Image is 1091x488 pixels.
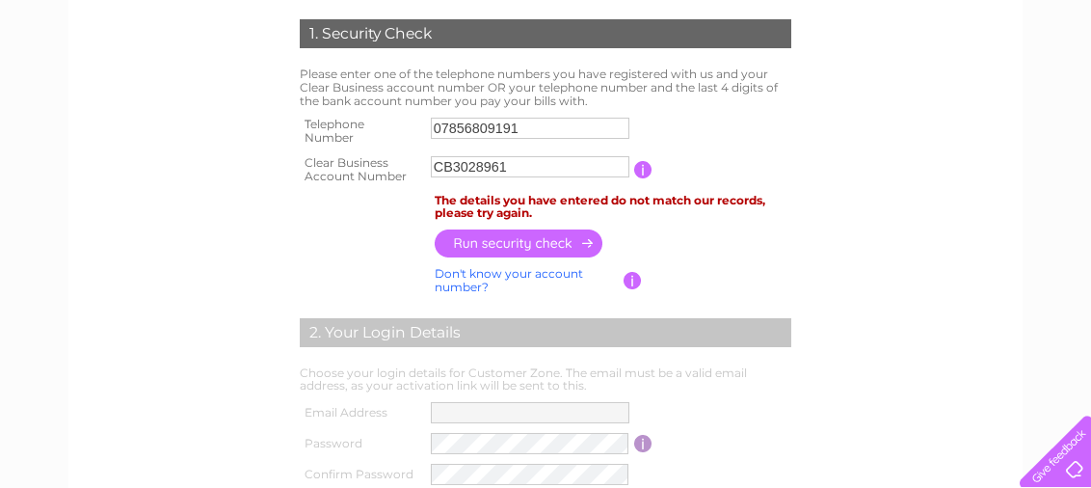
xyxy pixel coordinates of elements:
[300,19,791,48] div: 1. Security Check
[295,428,426,459] th: Password
[993,82,1021,96] a: Blog
[92,11,1002,94] div: Clear Business is a trading name of Verastar Limited (registered in [GEOGRAPHIC_DATA] No. 3667643...
[869,82,912,96] a: Energy
[300,318,791,347] div: 2. Your Login Details
[624,272,642,289] input: Information
[435,266,583,294] a: Don't know your account number?
[295,362,796,398] td: Choose your login details for Customer Zone. The email must be a valid email address, as your act...
[728,10,861,34] a: 0333 014 3131
[634,161,652,178] input: Information
[295,63,796,112] td: Please enter one of the telephone numbers you have registered with us and your Clear Business acc...
[923,82,981,96] a: Telecoms
[821,82,858,96] a: Water
[1032,82,1079,96] a: Contact
[634,435,652,452] input: Information
[430,189,796,226] td: The details you have entered do not match our records, please try again.
[295,150,426,189] th: Clear Business Account Number
[295,112,426,150] th: Telephone Number
[39,50,137,109] img: logo.png
[295,397,426,428] th: Email Address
